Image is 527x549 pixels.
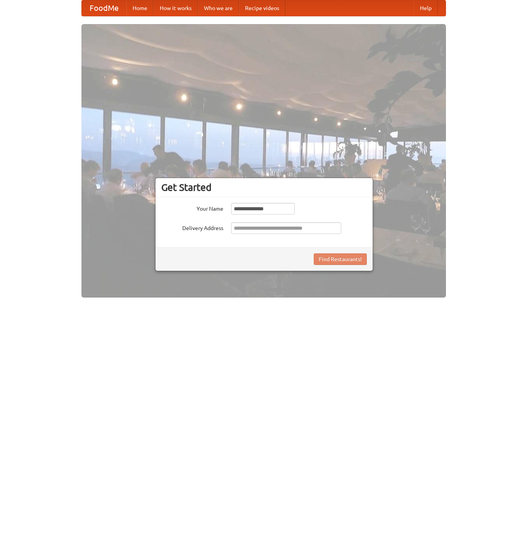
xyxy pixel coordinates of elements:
[161,203,223,213] label: Your Name
[198,0,239,16] a: Who we are
[154,0,198,16] a: How it works
[161,182,367,193] h3: Get Started
[414,0,438,16] a: Help
[126,0,154,16] a: Home
[161,222,223,232] label: Delivery Address
[314,253,367,265] button: Find Restaurants!
[239,0,285,16] a: Recipe videos
[82,0,126,16] a: FoodMe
